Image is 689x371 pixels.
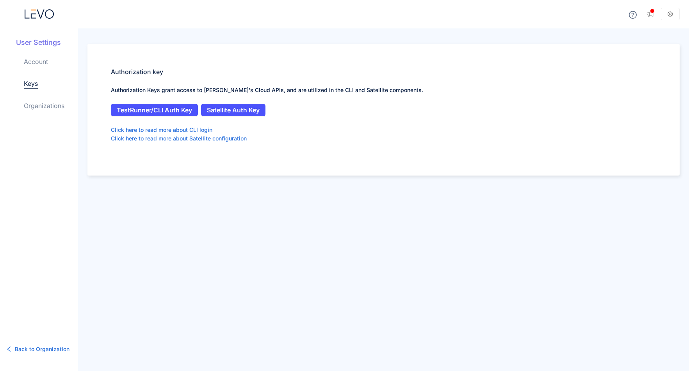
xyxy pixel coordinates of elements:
span: Back to Organization [15,345,69,353]
h5: Authorization key [111,67,656,76]
a: Click here to read more about CLI login [111,126,212,134]
a: Organizations [24,101,64,110]
a: Account [24,57,48,66]
span: TestRunner/CLI Auth Key [117,107,192,114]
h5: User Settings [16,37,78,48]
a: Click here to read more about Satellite configuration [111,134,247,143]
span: Satellite Auth Key [207,107,260,114]
button: Satellite Auth Key [201,104,265,116]
button: TestRunner/CLI Auth Key [111,104,198,116]
a: Keys [24,79,38,89]
p: Authorization Keys grant access to [PERSON_NAME]'s Cloud APIs, and are utilized in the CLI and Sa... [111,86,656,94]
